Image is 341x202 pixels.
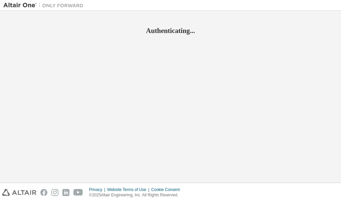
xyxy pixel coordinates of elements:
img: youtube.svg [73,189,83,196]
p: © 2025 Altair Engineering, Inc. All Rights Reserved. [89,192,184,198]
img: facebook.svg [40,189,47,196]
img: Altair One [3,2,87,9]
img: instagram.svg [51,189,58,196]
img: linkedin.svg [62,189,69,196]
h2: Authenticating... [3,26,338,35]
div: Cookie Consent [151,187,184,192]
div: Website Terms of Use [107,187,151,192]
img: altair_logo.svg [2,189,36,196]
div: Privacy [89,187,107,192]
